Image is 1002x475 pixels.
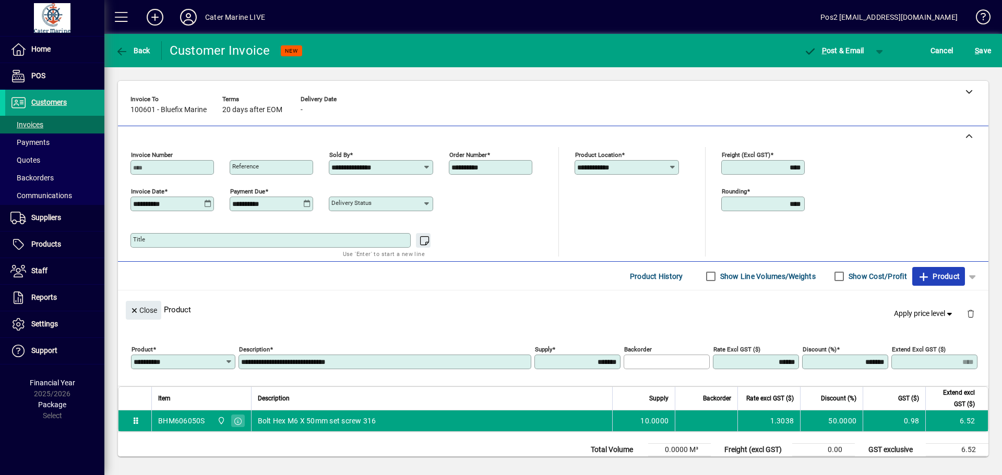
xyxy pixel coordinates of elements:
[926,444,988,456] td: 6.52
[648,456,711,469] td: 0.0000 Kg
[285,47,298,54] span: NEW
[821,393,856,404] span: Discount (%)
[31,320,58,328] span: Settings
[301,106,303,114] span: -
[130,106,207,114] span: 100601 - Bluefix Marine
[648,444,711,456] td: 0.0000 M³
[10,156,40,164] span: Quotes
[104,41,162,60] app-page-header-button: Back
[31,266,47,275] span: Staff
[31,293,57,301] span: Reports
[626,267,687,286] button: Product History
[894,308,955,319] span: Apply price level
[230,188,265,195] mat-label: Payment due
[972,41,994,60] button: Save
[158,393,171,404] span: Item
[925,410,988,431] td: 6.52
[718,271,816,282] label: Show Line Volumes/Weights
[586,444,648,456] td: Total Volume
[205,9,265,26] div: Cater Marine LIVE
[928,41,956,60] button: Cancel
[5,285,104,311] a: Reports
[31,98,67,106] span: Customers
[38,400,66,409] span: Package
[31,71,45,80] span: POS
[898,393,919,404] span: GST ($)
[926,456,988,469] td: 0.98
[118,290,988,328] div: Product
[975,42,991,59] span: ave
[232,163,259,170] mat-label: Reference
[113,41,153,60] button: Back
[863,444,926,456] td: GST exclusive
[931,42,953,59] span: Cancel
[792,456,855,469] td: 0.00
[649,393,669,404] span: Supply
[5,63,104,89] a: POS
[958,309,983,318] app-page-header-button: Delete
[158,416,205,426] div: BHM606050S
[10,120,43,129] span: Invoices
[863,456,926,469] td: GST
[535,346,552,353] mat-label: Supply
[123,305,164,314] app-page-header-button: Close
[722,188,747,195] mat-label: Rounding
[892,346,946,353] mat-label: Extend excl GST ($)
[719,456,792,469] td: Rounding
[968,2,989,36] a: Knowledge Base
[10,174,54,182] span: Backorders
[744,416,794,426] div: 1.3038
[890,305,959,323] button: Apply price level
[5,258,104,284] a: Staff
[239,346,270,353] mat-label: Description
[222,106,282,114] span: 20 days after EOM
[713,346,760,353] mat-label: Rate excl GST ($)
[5,311,104,337] a: Settings
[329,151,350,159] mat-label: Sold by
[798,41,869,60] button: Post & Email
[258,416,376,426] span: Bolt Hex M6 X 50mm set screw 316
[170,42,270,59] div: Customer Invoice
[31,45,51,53] span: Home
[804,46,864,55] span: ost & Email
[5,151,104,169] a: Quotes
[30,379,75,387] span: Financial Year
[5,205,104,231] a: Suppliers
[863,410,925,431] td: 0.98
[172,8,205,27] button: Profile
[803,346,837,353] mat-label: Discount (%)
[214,415,226,427] span: Cater Marine
[5,116,104,133] a: Invoices
[722,151,770,159] mat-label: Freight (excl GST)
[343,248,425,260] mat-hint: Use 'Enter' to start a new line
[138,8,172,27] button: Add
[126,301,161,320] button: Close
[31,213,61,222] span: Suppliers
[130,302,157,319] span: Close
[912,267,965,286] button: Product
[5,36,104,63] a: Home
[5,169,104,187] a: Backorders
[792,444,855,456] td: 0.00
[586,456,648,469] td: Total Weight
[131,188,164,195] mat-label: Invoice date
[31,240,61,248] span: Products
[10,138,50,147] span: Payments
[331,199,372,206] mat-label: Delivery status
[640,416,669,426] span: 10.0000
[10,191,72,200] span: Communications
[719,444,792,456] td: Freight (excl GST)
[820,9,958,26] div: Pos2 [EMAIL_ADDRESS][DOMAIN_NAME]
[703,393,731,404] span: Backorder
[5,232,104,258] a: Products
[746,393,794,404] span: Rate excl GST ($)
[575,151,622,159] mat-label: Product location
[846,271,907,282] label: Show Cost/Profit
[958,301,983,326] button: Delete
[449,151,487,159] mat-label: Order number
[917,268,960,285] span: Product
[115,46,150,55] span: Back
[822,46,827,55] span: P
[630,268,683,285] span: Product History
[131,151,173,159] mat-label: Invoice number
